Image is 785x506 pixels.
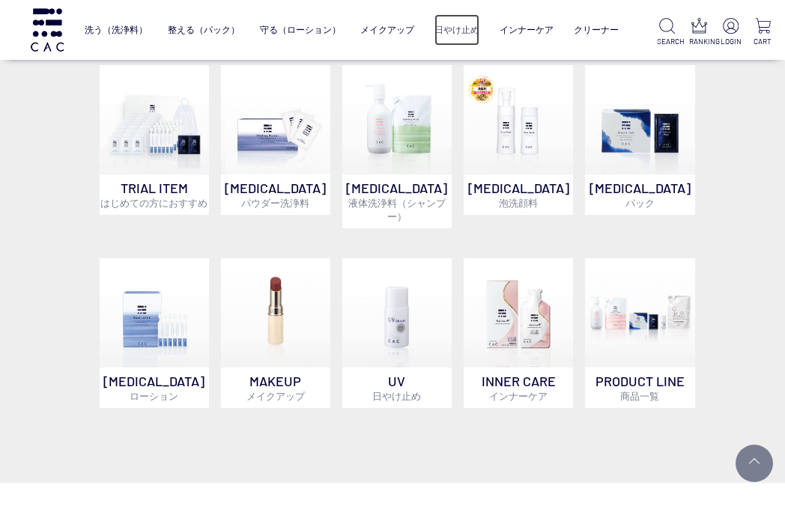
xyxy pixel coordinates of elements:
[100,65,209,215] a: トライアルセット TRIAL ITEMはじめての方におすすめ
[168,14,240,46] a: 整える（パック）
[574,14,619,46] a: クリーナー
[657,18,677,47] a: SEARCH
[130,390,178,402] span: ローション
[221,65,330,215] a: [MEDICAL_DATA]パウダー洗浄料
[342,258,452,408] a: UV日やけ止め
[464,258,573,408] a: インナーケア INNER CAREインナーケア
[689,36,709,47] p: RANKING
[753,36,773,47] p: CART
[500,14,554,46] a: インナーケア
[585,65,694,215] a: [MEDICAL_DATA]パック
[464,368,573,408] p: INNER CARE
[489,390,548,402] span: インナーケア
[372,390,421,402] span: 日やけ止め
[100,258,209,408] a: [MEDICAL_DATA]ローション
[499,197,538,209] span: 泡洗顔料
[100,65,209,174] img: トライアルセット
[657,36,677,47] p: SEARCH
[585,174,694,215] p: [MEDICAL_DATA]
[100,368,209,408] p: [MEDICAL_DATA]
[241,197,309,209] span: パウダー洗浄料
[464,65,573,215] a: 泡洗顔料 [MEDICAL_DATA]泡洗顔料
[342,65,452,228] a: [MEDICAL_DATA]液体洗浄料（シャンプー）
[348,197,446,222] span: 液体洗浄料（シャンプー）
[464,258,573,368] img: インナーケア
[585,258,694,408] a: PRODUCT LINE商品一覧
[100,197,207,209] span: はじめての方におすすめ
[221,258,330,408] a: MAKEUPメイクアップ
[360,14,414,46] a: メイクアップ
[464,174,573,215] p: [MEDICAL_DATA]
[689,18,709,47] a: RANKING
[100,174,209,215] p: TRIAL ITEM
[753,18,773,47] a: CART
[342,368,452,408] p: UV
[342,174,452,228] p: [MEDICAL_DATA]
[620,390,659,402] span: 商品一覧
[28,8,66,51] img: logo
[464,65,573,174] img: 泡洗顔料
[221,174,330,215] p: [MEDICAL_DATA]
[85,14,148,46] a: 洗う（洗浄料）
[260,14,341,46] a: 守る（ローション）
[721,18,741,47] a: LOGIN
[625,197,655,209] span: パック
[585,368,694,408] p: PRODUCT LINE
[721,36,741,47] p: LOGIN
[221,368,330,408] p: MAKEUP
[246,390,305,402] span: メイクアップ
[434,14,479,46] a: 日やけ止め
